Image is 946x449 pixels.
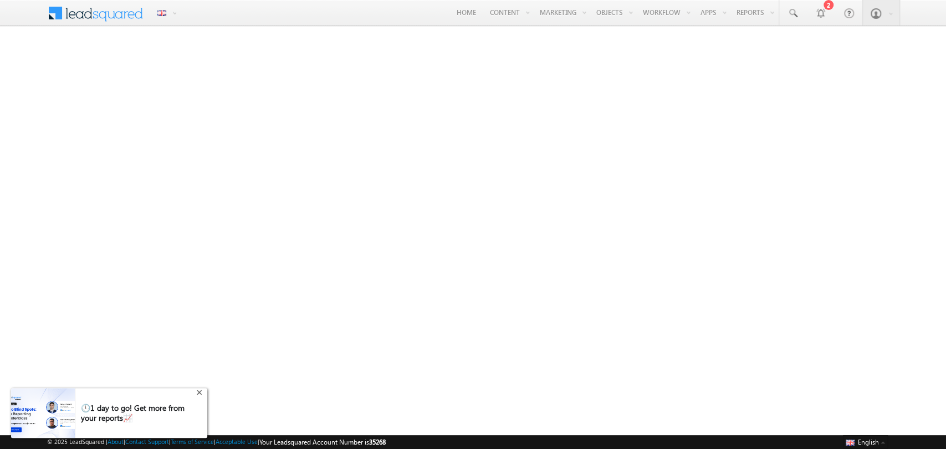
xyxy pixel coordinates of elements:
[216,438,258,445] a: Acceptable Use
[108,438,124,445] a: About
[857,438,878,446] span: English
[125,438,169,445] a: Contact Support
[81,403,195,423] div: 🕛1 day to go! Get more from your reports📈
[369,438,386,446] span: 35268
[194,384,207,398] div: +
[47,437,386,447] span: © 2025 LeadSquared | | | | |
[171,438,214,445] a: Terms of Service
[843,435,887,448] button: English
[259,438,386,446] span: Your Leadsquared Account Number is
[11,388,75,438] img: pictures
